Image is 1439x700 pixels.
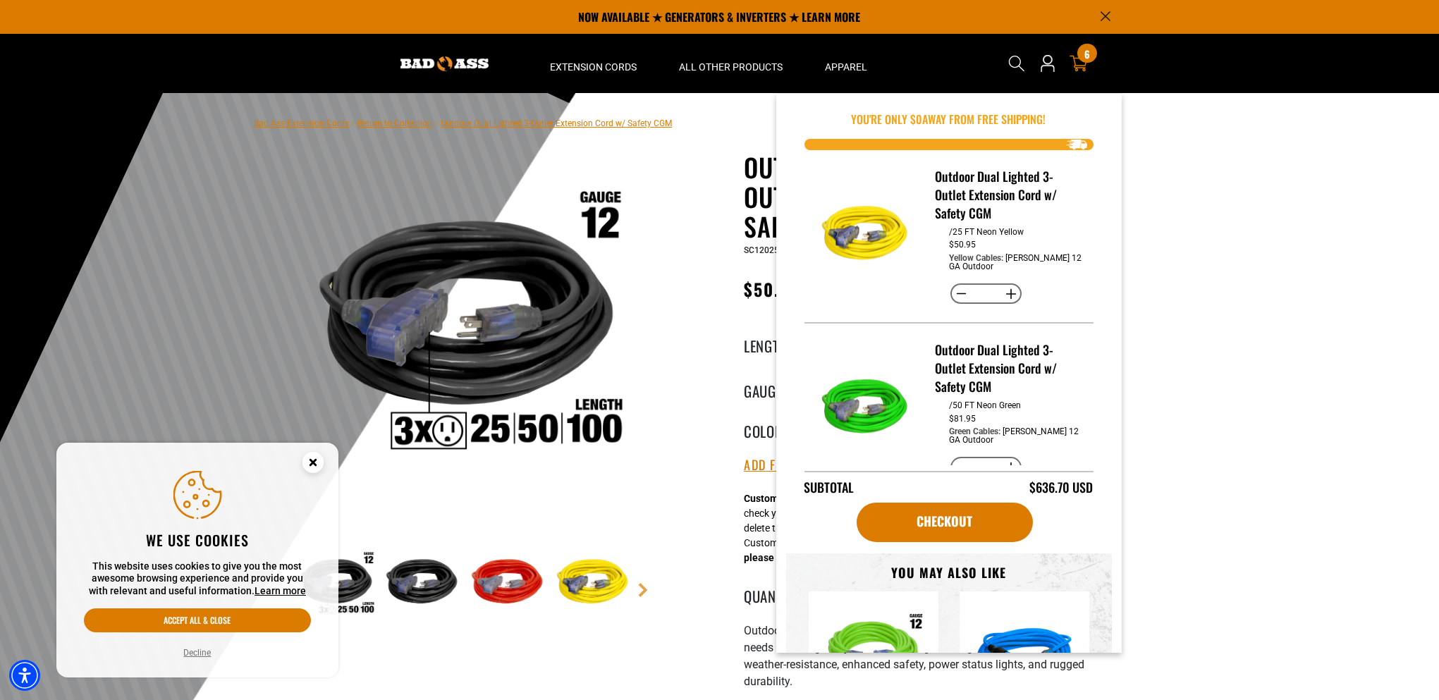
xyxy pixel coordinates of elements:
a: Checkout [857,503,1033,542]
legend: Gauge [744,380,814,398]
span: › [352,118,355,128]
img: neon green [815,360,914,460]
summary: All Other Products [659,34,804,93]
span: Extension Cords [551,61,637,73]
strong: Note: emoji symbols do not print correctly, please do not use them. [744,537,1048,563]
legend: Color [744,420,814,438]
summary: Apparel [804,34,889,93]
button: Decline [180,646,216,660]
span: All Other Products [680,61,783,73]
input: Quantity for Outdoor Dual Lighted 3-Outlet Extension Cord w/ Safety CGM [972,455,1000,479]
dd: $81.95 [949,414,976,424]
img: neon yellow [815,187,914,286]
dt: Green Cables: [949,426,1000,436]
span: Outdoor CGM cords provide the versatility for both your everyday needs and toughest jobs - with a... [744,624,1084,688]
h1: Outdoor Dual Lighted 3-Outlet Extension Cord w/ Safety CGM [744,152,1089,241]
legend: Length [744,335,814,353]
dd: /50 FT Neon Green [949,400,1021,410]
h2: We use cookies [84,531,311,549]
dd: [PERSON_NAME] 12GA Outdoor [949,426,1079,445]
span: › [435,118,438,128]
h3: Outdoor Dual Lighted 3-Outlet Extension Cord w/ Safety CGM [935,340,1082,395]
span: Apparel [826,61,868,73]
img: Bad Ass Extension Cords [400,56,489,71]
aside: Cookie Consent [56,443,338,678]
h3: Outdoor Dual Lighted 3-Outlet Extension Cord w/ Safety CGM [935,167,1082,222]
span: Outdoor Dual Lighted 3-Outlet Extension Cord w/ Safety CGM [441,118,672,128]
button: Accept all & close [84,608,311,632]
h3: You may also like [809,565,1089,581]
span: 0 [917,111,923,128]
img: neon yellow [551,544,633,625]
strong: Custom print orders are FINAL SALE and cannot be returned. [744,493,1015,504]
div: Accessibility Menu [9,660,40,691]
a: Next [636,583,650,597]
dd: $50.95 [949,240,976,250]
div: Subtotal [804,478,855,497]
summary: Extension Cords [529,34,659,93]
span: SC12025TYL [744,245,793,255]
a: Bad Ass Extension Cords [254,118,349,128]
p: This website uses cookies to give you the most awesome browsing experience and provide you with r... [84,560,311,598]
label: Quantity [744,585,814,603]
dd: [PERSON_NAME] 12GA Outdoor [949,253,1082,271]
input: Quantity for Outdoor Dual Lighted 3-Outlet Extension Cord w/ Safety CGM [972,282,1000,306]
dt: Yellow Cables: [949,253,1003,263]
span: 6 [1084,49,1090,59]
div: Please double check your custom print for accuracy. If there is a typo, you will need to delete t... [744,491,1075,565]
nav: breadcrumbs [254,114,672,131]
dd: /25 FT Neon Yellow [949,227,1024,237]
img: red [466,544,548,625]
a: Return to Collection [357,118,432,128]
summary: Search [1005,52,1028,75]
button: Add Free Custom Printing [744,458,904,473]
img: black [381,544,463,625]
a: This website uses cookies to give you the most awesome browsing experience and provide you with r... [255,585,306,596]
div: $636.70 USD [1030,478,1094,497]
div: Item added to your cart [776,93,1122,653]
p: You're Only $ away from free shipping! [804,111,1094,128]
span: $50.95 [744,276,800,302]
